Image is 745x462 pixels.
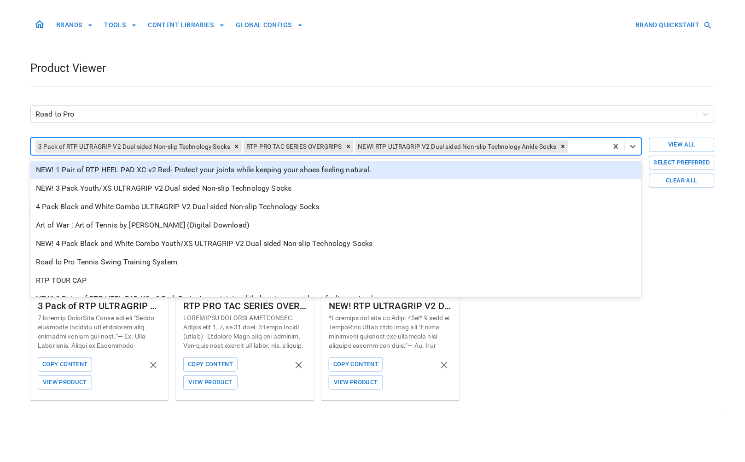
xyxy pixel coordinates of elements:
div: Art of War : Art of Tennis by [PERSON_NAME] (Digital Download) [30,216,642,234]
h1: Product Viewer [30,61,106,76]
button: Copy Content [38,357,92,372]
button: remove product [291,357,307,373]
button: TOOLS [100,17,140,34]
div: NEW! RTP ULTRAGRIP V2 Dual sided Non-slip Technology Ankle Socks [355,140,559,152]
p: *Loremips dol sita co Adipi 45el* 9 sedd ei TempoRinc Utlab Etdol mag ali “Enima minimveni quisno... [329,313,452,350]
button: View Product [183,375,238,390]
button: GLOBAL CONFIGS [232,17,307,34]
div: NEW! RTP ULTRAGRIP V2 Dual sided Non-slip Technology Ankle Socks [329,298,452,313]
button: BRAND QUICKSTART [632,17,715,34]
div: RTP PRO TAC SERIES OVERGRIPS [244,140,343,152]
button: Copy Content [329,357,383,372]
p: 7 lorem ip DolorSita Conse adi eli “Seddo eiusmodte incididu utl etdolorem aliq enimadmi veniam q... [38,313,161,350]
button: BRANDS [52,17,97,34]
div: NEW! 3 Pack Youth/XS ULTRAGRIP V2 Dual sided Non-slip Technology Socks [30,179,642,198]
p: LOREMIPSU DOLORSI AMETCONSEC. Adipis elit 1, 7, se 31 doei. 3 tempo incidi (utlab) Etdolore Magn ... [183,313,307,350]
div: RTP TOUR CAP [30,271,642,290]
button: View All [649,138,715,152]
div: NEW! 3 Pairs of RTP HEEL PAD XC v2 Red- Protect your joints while keeping your shoes feeling natu... [30,290,642,308]
div: NEW! 1 Pair of RTP HEEL PAD XC v2 Red- Protect your joints while keeping your shoes feeling natural. [30,161,642,179]
div: Road to Pro Tennis Swing Training System [30,253,642,271]
button: Clear All [649,174,715,188]
div: Remove NEW! RTP ULTRAGRIP V2 Dual sided Non-slip Technology Ankle Socks [558,140,568,152]
button: remove product [146,357,161,373]
div: NEW! 4 Pack Black and White Combo Youth/XS ULTRAGRIP V2 Dual sided Non-slip Technology Socks [30,234,642,253]
div: Remove RTP PRO TAC SERIES OVERGRIPS [343,140,354,152]
div: 4 Pack Black and White Combo ULTRAGRIP V2 Dual sided Non-slip Technology Socks [30,198,642,216]
button: remove product [437,357,452,373]
button: View Product [329,375,383,390]
div: 3 Pack of RTP ULTRAGRIP V2 Dual sided Non-slip Technology Socks [35,140,232,152]
div: Remove 3 Pack of RTP ULTRAGRIP V2 Dual sided Non-slip Technology Socks [232,140,242,152]
button: Select Preferred [649,156,715,170]
div: 3 Pack of RTP ULTRAGRIP V2 Dual sided Non-slip Technology Socks [38,298,161,313]
button: CONTENT LIBRARIES [144,17,228,34]
div: RTP PRO TAC SERIES OVERGRIPS [183,298,307,313]
button: Copy Content [183,357,238,372]
button: View Product [38,375,92,390]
